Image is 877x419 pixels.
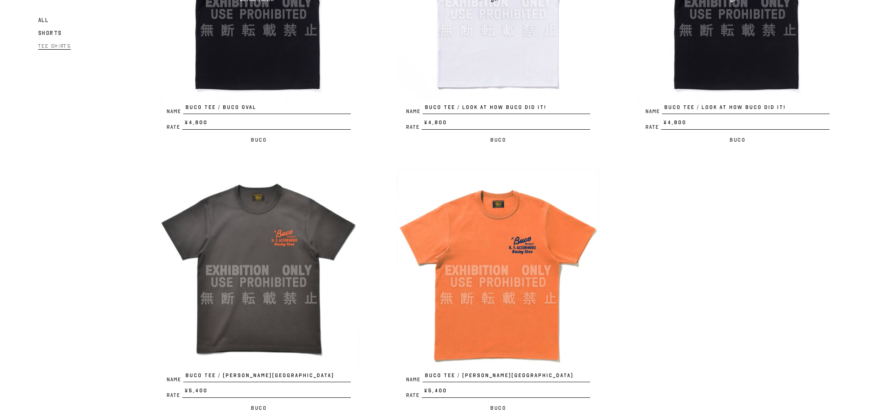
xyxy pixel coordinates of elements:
span: Rate [167,125,182,130]
span: BUCO TEE / [PERSON_NAME][GEOGRAPHIC_DATA] [423,372,590,383]
span: Rate [406,125,422,130]
span: BUCO TEE / BUCO OVAL [183,103,351,115]
img: BUCO TEE / R.F. ACCORNERO [397,169,599,372]
span: BUCO TEE / LOOK AT HOW BUCO DID IT! [423,103,590,115]
span: Rate [406,393,422,398]
p: Buco [636,134,839,145]
img: BUCO TEE / R.F. ACCORNERO [157,169,360,372]
span: ¥5,400 [182,387,351,398]
a: BUCO TEE / R.F. ACCORNERO NameBUCO TEE / [PERSON_NAME][GEOGRAPHIC_DATA] Rate¥5,400 Buco [157,169,360,413]
span: ¥4,800 [661,119,830,130]
span: Rate [645,125,661,130]
span: Rate [167,393,182,398]
p: Buco [397,402,599,413]
a: Tee Shirts [38,40,71,52]
span: ¥4,800 [422,119,590,130]
p: Buco [157,402,360,413]
span: Tee Shirts [38,43,71,50]
span: BUCO TEE / LOOK AT HOW BUCO DID IT! [662,103,830,115]
span: ¥4,800 [182,119,351,130]
a: All [38,15,49,26]
span: Name [167,377,183,382]
span: Name [406,109,423,114]
span: All [38,17,49,23]
span: Name [645,109,662,114]
a: Shorts [38,28,63,39]
a: BUCO TEE / R.F. ACCORNERO NameBUCO TEE / [PERSON_NAME][GEOGRAPHIC_DATA] Rate¥5,400 Buco [397,169,599,413]
p: Buco [157,134,360,145]
span: BUCO TEE / [PERSON_NAME][GEOGRAPHIC_DATA] [183,372,351,383]
span: Name [406,377,423,382]
span: ¥5,400 [422,387,590,398]
span: Name [167,109,183,114]
span: Shorts [38,30,63,36]
p: Buco [397,134,599,145]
